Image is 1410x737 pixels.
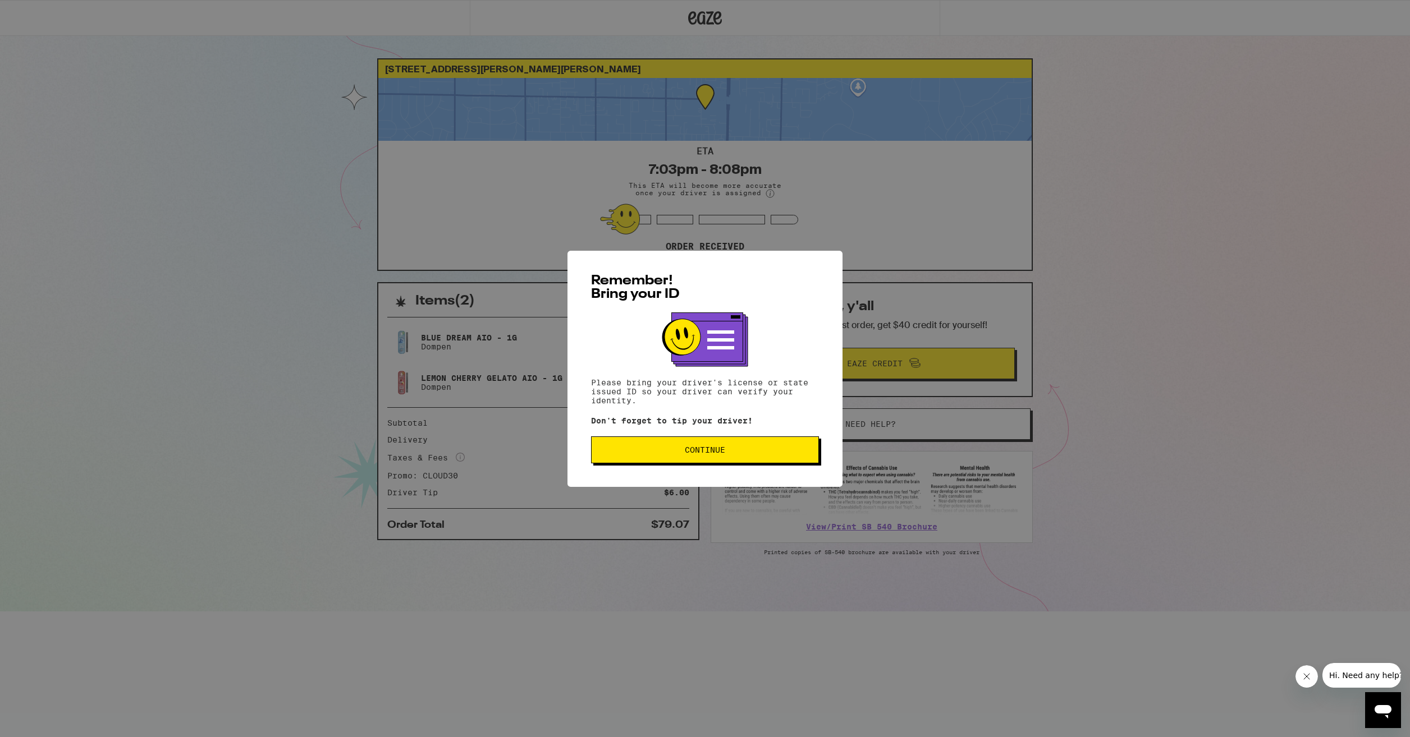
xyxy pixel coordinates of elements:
p: Don't forget to tip your driver! [591,416,819,425]
iframe: Message from company [1322,663,1401,688]
iframe: Close message [1295,665,1318,688]
span: Remember! Bring your ID [591,274,680,301]
span: Hi. Need any help? [7,8,81,17]
iframe: Button to launch messaging window [1365,692,1401,728]
span: Continue [685,446,725,454]
button: Continue [591,436,819,463]
p: Please bring your driver's license or state issued ID so your driver can verify your identity. [591,378,819,405]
